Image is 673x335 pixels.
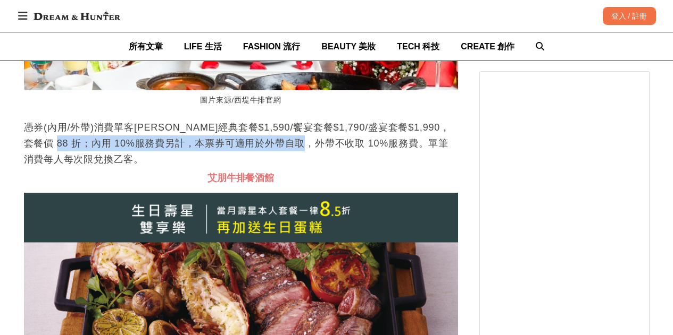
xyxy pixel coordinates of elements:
a: FASHION 流行 [243,32,301,61]
a: 所有文章 [129,32,163,61]
img: Dream & Hunter [28,6,126,25]
span: LIFE 生活 [184,42,222,51]
a: BEAUTY 美妝 [321,32,376,61]
figcaption: 圖片來源/西堤牛排官網 [24,90,458,111]
span: TECH 科技 [397,42,439,51]
span: BEAUTY 美妝 [321,42,376,51]
div: 登入 / 註冊 [603,7,656,25]
span: 所有文章 [129,42,163,51]
a: TECH 科技 [397,32,439,61]
span: FASHION 流行 [243,42,301,51]
a: LIFE 生活 [184,32,222,61]
span: 艾朋牛排餐酒館 [207,173,274,183]
p: 憑券(內用/外帶)消費單客[PERSON_NAME]經典套餐$1,590/饗宴套餐$1,790/盛宴套餐$1,990，套餐價 88 折；內用 10%服務費另計，本票券可適用於外帶自取，外帶不收取... [24,119,458,167]
a: CREATE 創作 [461,32,514,61]
span: CREATE 創作 [461,42,514,51]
